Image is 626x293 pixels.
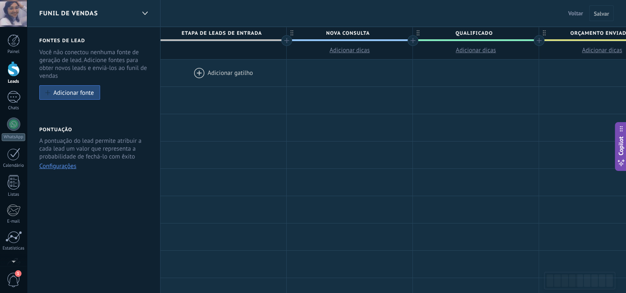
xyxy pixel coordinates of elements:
div: Você não conectou nenhuma fonte de geração de lead. Adicione fontes para obter novos leads e envi... [39,48,149,80]
button: Salvar [589,5,614,21]
button: Configurações [39,162,76,170]
span: Funil de vendas [39,10,98,17]
div: Estatísticas [2,246,26,251]
div: Leads [2,79,26,84]
span: 1 [15,270,22,277]
button: Adicionar dicas [413,41,539,59]
span: Salvar [594,11,609,17]
h2: Fontes de lead [39,38,149,44]
span: Etapa de leads de entrada [161,27,282,40]
span: Adicionar dicas [582,46,622,54]
button: Voltar [565,7,586,19]
span: Copilot [617,137,625,156]
div: Calendário [2,163,26,168]
button: Adicionar dicas [287,41,413,59]
span: Adicionar dicas [329,46,369,54]
span: Qualificado [413,27,535,40]
div: Funil de vendas [138,5,152,22]
span: Nova consulta [287,27,408,40]
div: E-mail [2,219,26,224]
div: Listas [2,192,26,197]
div: Nova consulta [287,27,413,39]
div: Chats [2,106,26,111]
span: Voltar [568,10,583,17]
div: Qualificado [413,27,539,39]
span: Adicionar dicas [456,46,496,54]
div: Adicionar fonte [53,89,94,96]
button: Adicionar fonte [39,85,100,100]
div: WhatsApp [2,133,25,141]
h2: Pontuação [39,127,72,133]
div: Etapa de leads de entrada [161,27,286,39]
p: A pontuação do lead permite atribuir a cada lead um valor que representa a probabilidade de fechá... [39,137,142,161]
div: Painel [2,49,26,55]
